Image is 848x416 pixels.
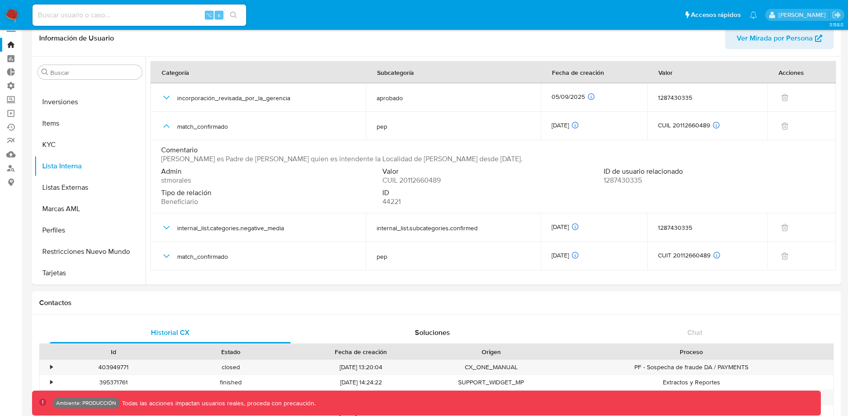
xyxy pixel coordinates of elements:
[737,28,813,49] span: Ver Mirada por Persona
[289,360,433,375] div: [DATE] 13:20:04
[34,220,146,241] button: Perfiles
[218,11,220,19] span: s
[50,363,53,371] div: •
[41,69,49,76] button: Buscar
[725,28,834,49] button: Ver Mirada por Persona
[779,11,829,19] p: joaquin.galliano@mercadolibre.com
[50,69,138,77] input: Buscar
[439,347,544,356] div: Origen
[687,327,702,338] span: Chat
[34,241,146,262] button: Restricciones Nuevo Mundo
[34,91,146,113] button: Inversiones
[39,298,834,307] h1: Contactos
[289,390,433,405] div: [DATE] 09:43:14
[179,347,283,356] div: Estado
[832,10,841,20] a: Salir
[61,347,166,356] div: Id
[32,9,246,21] input: Buscar usuario o caso...
[34,262,146,284] button: Tarjetas
[55,375,172,390] div: 395371761
[550,375,833,390] div: Extractos y Reportes
[433,375,550,390] div: SUPPORT_WIDGET_MP
[206,11,212,19] span: ⌥
[172,360,289,375] div: closed
[34,134,146,155] button: KYC
[50,378,53,387] div: •
[433,360,550,375] div: CX_ONE_MANUAL
[34,113,146,134] button: Items
[56,401,116,405] p: Ambiente: PRODUCCIÓN
[34,177,146,198] button: Listas Externas
[151,327,190,338] span: Historial CX
[296,347,426,356] div: Fecha de creación
[34,198,146,220] button: Marcas AML
[750,11,757,19] a: Notificaciones
[120,399,316,408] p: Todas las acciones impactan usuarios reales, proceda con precaución.
[172,390,289,405] div: finished
[224,9,243,21] button: search-icon
[34,155,146,177] button: Lista Interna
[550,360,833,375] div: PF - Sospecha de fraude DA / PAYMENTS
[415,327,450,338] span: Soluciones
[55,360,172,375] div: 403949771
[433,390,550,405] div: SUPPORT_WIDGET_MP
[172,375,289,390] div: finished
[829,21,844,28] span: 3.158.0
[39,34,114,43] h1: Información de Usuario
[55,390,172,405] div: 377047513
[289,375,433,390] div: [DATE] 14:24:22
[550,390,833,405] div: Configuración de la cuenta
[691,10,741,20] span: Accesos rápidos
[556,347,827,356] div: Proceso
